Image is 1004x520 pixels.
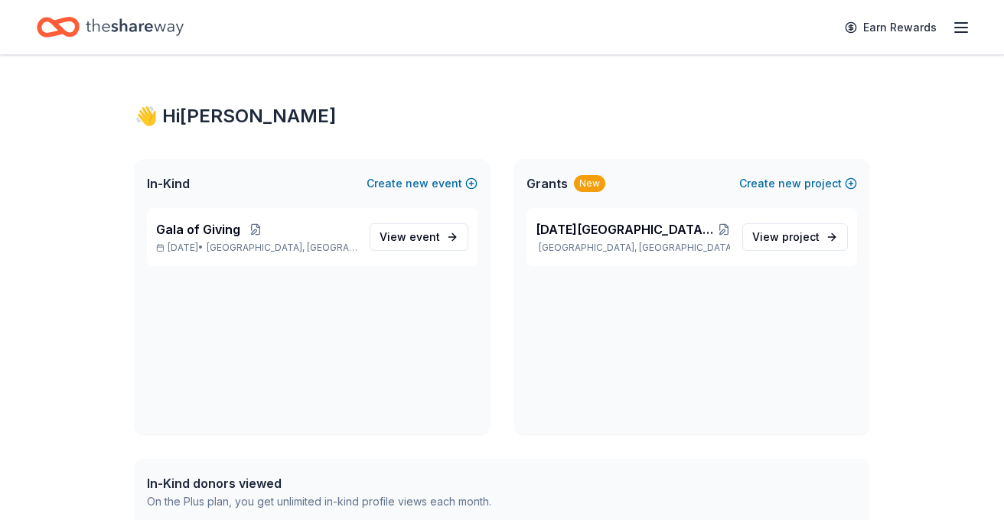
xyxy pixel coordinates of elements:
span: [GEOGRAPHIC_DATA], [GEOGRAPHIC_DATA] [207,242,357,254]
a: Earn Rewards [836,14,946,41]
a: View event [370,223,468,251]
span: project [782,230,820,243]
div: 👋 Hi [PERSON_NAME] [135,104,869,128]
span: View [380,228,440,246]
span: Grants [526,174,568,193]
span: new [778,174,801,193]
div: In-Kind donors viewed [147,474,491,492]
a: View project [742,223,848,251]
span: [DATE][GEOGRAPHIC_DATA][DEMOGRAPHIC_DATA]- [GEOGRAPHIC_DATA] [536,220,718,239]
p: [DATE] • [156,242,357,254]
span: View [752,228,820,246]
button: Createnewevent [367,174,478,193]
a: Home [37,9,184,45]
span: In-Kind [147,174,190,193]
div: New [574,175,605,192]
p: [GEOGRAPHIC_DATA], [GEOGRAPHIC_DATA] [536,242,730,254]
span: new [406,174,429,193]
span: Gala of Giving [156,220,240,239]
div: On the Plus plan, you get unlimited in-kind profile views each month. [147,492,491,511]
button: Createnewproject [739,174,857,193]
span: event [409,230,440,243]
